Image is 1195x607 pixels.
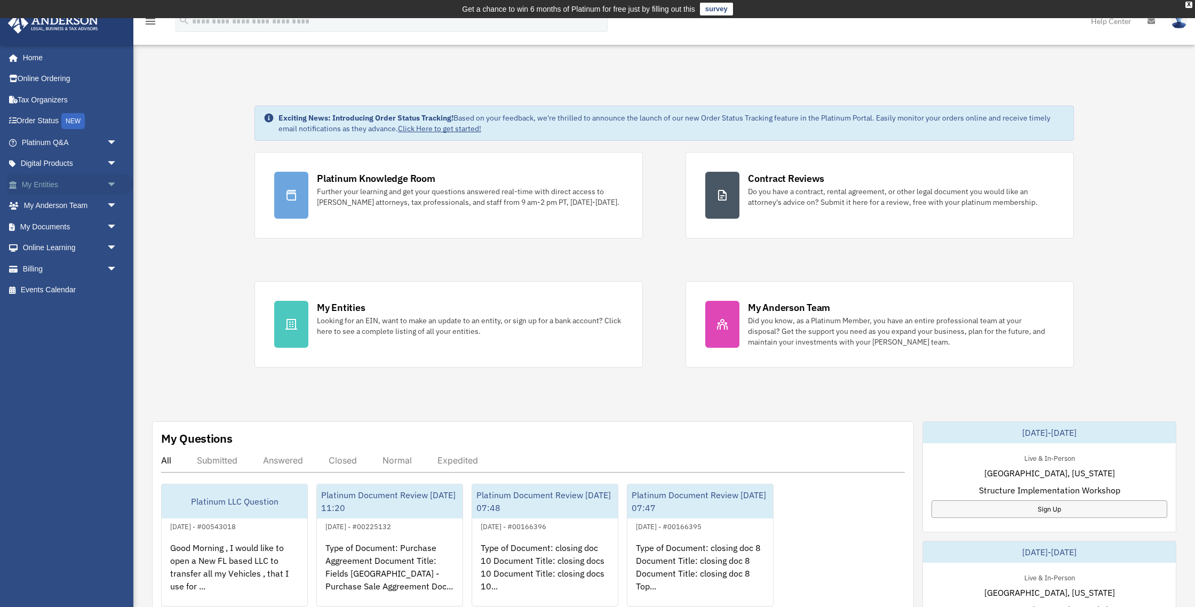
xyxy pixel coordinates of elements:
div: [DATE] - #00166395 [627,520,710,531]
a: Contract Reviews Do you have a contract, rental agreement, or other legal document you would like... [686,152,1074,238]
a: Platinum Document Review [DATE] 07:48[DATE] - #00166396Type of Document: closing doc 10 Document ... [472,484,618,606]
div: Did you know, as a Platinum Member, you have an entire professional team at your disposal? Get th... [748,315,1054,347]
a: Online Ordering [7,68,133,90]
img: Anderson Advisors Platinum Portal [5,13,101,34]
a: My Entitiesarrow_drop_down [7,174,133,195]
div: Do you have a contract, rental agreement, or other legal document you would like an attorney's ad... [748,186,1054,207]
div: Further your learning and get your questions answered real-time with direct access to [PERSON_NAM... [317,186,623,207]
div: [DATE] - #00225132 [317,520,400,531]
div: [DATE] - #00543018 [162,520,244,531]
a: Platinum LLC Question[DATE] - #00543018Good Morning , I would like to open a New FL based LLC to ... [161,484,308,606]
a: survey [700,3,733,15]
div: Platinum Document Review [DATE] 07:48 [472,484,618,518]
div: My Questions [161,430,233,446]
a: My Entities Looking for an EIN, want to make an update to an entity, or sign up for a bank accoun... [254,281,643,368]
a: Platinum Knowledge Room Further your learning and get your questions answered real-time with dire... [254,152,643,238]
div: [DATE] - #00166396 [472,520,555,531]
div: Normal [383,455,412,466]
img: User Pic [1171,13,1187,29]
div: My Anderson Team [748,301,830,314]
a: Tax Organizers [7,89,133,110]
div: Closed [329,455,357,466]
a: Platinum Document Review [DATE] 11:20[DATE] - #00225132Type of Document: Purchase Aggreement Docu... [316,484,463,606]
i: search [178,14,190,26]
a: menu [144,19,157,28]
strong: Exciting News: Introducing Order Status Tracking! [278,113,453,123]
div: Expedited [437,455,478,466]
div: Contract Reviews [748,172,824,185]
div: [DATE]-[DATE] [923,541,1176,563]
a: Online Learningarrow_drop_down [7,237,133,259]
div: NEW [61,113,85,129]
a: Platinum Q&Aarrow_drop_down [7,132,133,153]
a: My Anderson Teamarrow_drop_down [7,195,133,217]
div: Submitted [197,455,237,466]
span: arrow_drop_down [107,237,128,259]
a: My Documentsarrow_drop_down [7,216,133,237]
span: [GEOGRAPHIC_DATA], [US_STATE] [984,586,1115,599]
a: Click Here to get started! [398,124,481,133]
span: [GEOGRAPHIC_DATA], [US_STATE] [984,467,1115,480]
span: arrow_drop_down [107,195,128,217]
a: Platinum Document Review [DATE] 07:47[DATE] - #00166395Type of Document: closing doc 8 Document T... [627,484,774,606]
div: Based on your feedback, we're thrilled to announce the launch of our new Order Status Tracking fe... [278,113,1065,134]
div: Live & In-Person [1016,571,1084,582]
div: All [161,455,171,466]
div: Platinum LLC Question [162,484,307,518]
a: Digital Productsarrow_drop_down [7,153,133,174]
div: Get a chance to win 6 months of Platinum for free just by filling out this [462,3,695,15]
a: Order StatusNEW [7,110,133,132]
span: arrow_drop_down [107,216,128,238]
span: arrow_drop_down [107,258,128,280]
a: Home [7,47,128,68]
i: menu [144,15,157,28]
span: Structure Implementation Workshop [979,484,1120,497]
span: arrow_drop_down [107,174,128,196]
a: Billingarrow_drop_down [7,258,133,279]
div: Live & In-Person [1016,452,1084,463]
div: [DATE]-[DATE] [923,422,1176,443]
div: Answered [263,455,303,466]
a: Events Calendar [7,279,133,301]
div: Platinum Document Review [DATE] 11:20 [317,484,463,518]
span: arrow_drop_down [107,153,128,175]
a: Sign Up [931,500,1167,518]
div: Looking for an EIN, want to make an update to an entity, or sign up for a bank account? Click her... [317,315,623,337]
div: My Entities [317,301,365,314]
span: arrow_drop_down [107,132,128,154]
div: close [1185,2,1192,8]
a: My Anderson Team Did you know, as a Platinum Member, you have an entire professional team at your... [686,281,1074,368]
div: Platinum Knowledge Room [317,172,435,185]
div: Platinum Document Review [DATE] 07:47 [627,484,773,518]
